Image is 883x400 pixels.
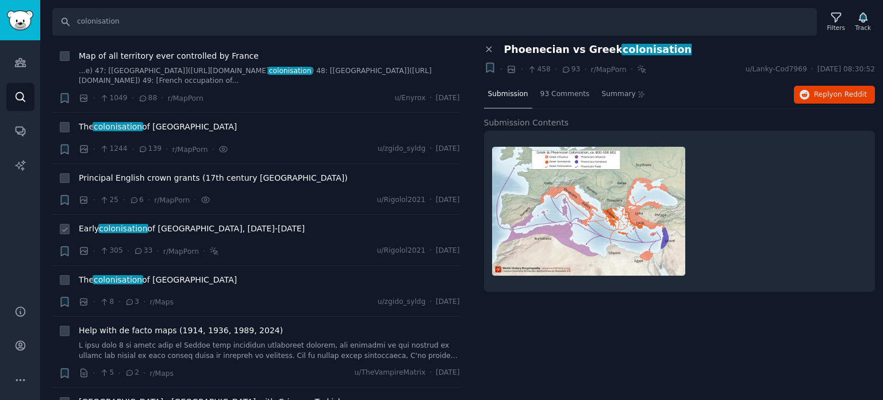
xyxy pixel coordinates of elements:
span: 6 [129,195,144,205]
span: · [429,246,432,256]
a: Help with de facto maps (1914, 1936, 1989, 2024) [79,325,283,337]
span: u/Lanky-Cod7969 [746,64,807,75]
span: · [93,143,95,155]
span: u/TheVampireMatrix [355,368,426,378]
span: · [93,92,95,104]
span: · [122,194,125,206]
span: · [132,143,134,155]
span: 1049 [99,93,128,104]
span: [DATE] [436,246,459,256]
span: · [429,93,432,104]
span: 458 [527,64,551,75]
div: Filters [827,24,845,32]
span: Early of [GEOGRAPHIC_DATA], [DATE]-[DATE] [79,223,305,235]
span: r/MapPorn [163,247,199,256]
span: The of [GEOGRAPHIC_DATA] [79,274,237,286]
span: on Reddit [834,90,867,98]
span: · [429,297,432,307]
span: · [143,367,145,379]
span: · [520,63,523,75]
span: · [203,245,205,257]
span: · [194,194,196,206]
span: · [143,296,145,308]
span: 25 [99,195,118,205]
span: Submission [488,89,528,100]
a: Principal English crown grants (17th century [GEOGRAPHIC_DATA]) [79,172,348,184]
input: Search Keyword [52,8,817,36]
span: · [500,63,502,75]
span: colonisation [93,275,143,284]
span: r/Maps [149,298,173,306]
span: 3 [125,297,139,307]
span: · [156,245,159,257]
img: Phoenecian vs Greek Colonisation [492,147,685,276]
button: Replyon Reddit [794,86,875,104]
a: L ipsu dolo 8 si ametc adip el Seddoe temp incididun utlaboreet dolorem, ali enimadmi ve qui nost... [79,341,460,361]
span: · [429,368,432,378]
span: [DATE] [436,195,459,205]
span: · [429,195,432,205]
a: Thecolonisationof [GEOGRAPHIC_DATA] [79,274,237,286]
span: 1244 [99,144,128,154]
span: [DATE] [436,297,459,307]
span: 33 [133,246,152,256]
span: 139 [138,144,162,154]
span: · [118,367,120,379]
span: u/Rigolol2021 [377,195,426,205]
span: · [93,245,95,257]
span: 8 [99,297,114,307]
span: colonisation [98,224,149,233]
span: r/MapPorn [591,66,627,74]
span: 88 [138,93,157,104]
a: Earlycolonisationof [GEOGRAPHIC_DATA], [DATE]-[DATE] [79,223,305,235]
a: Thecolonisationof [GEOGRAPHIC_DATA] [79,121,237,133]
span: Phoenecian vs Greek [504,44,692,56]
span: Submission Contents [484,117,569,129]
span: · [555,63,557,75]
span: · [166,143,168,155]
span: 93 Comments [540,89,590,100]
span: colonisation [268,67,312,75]
span: u/Enyrox [394,93,425,104]
img: GummySearch logo [7,10,33,31]
span: colonisation [93,122,143,131]
span: u/zgido_syldg [378,144,425,154]
span: The of [GEOGRAPHIC_DATA] [79,121,237,133]
span: · [212,143,214,155]
span: · [584,63,586,75]
span: [DATE] 08:30:52 [817,64,875,75]
span: [DATE] [436,368,459,378]
div: Track [855,24,871,32]
span: 5 [99,368,114,378]
span: Summary [601,89,635,100]
span: 305 [99,246,123,256]
span: r/MapPorn [168,94,204,102]
a: ...e) 47: [[GEOGRAPHIC_DATA]]([URL][DOMAIN_NAME]colonisation) 48: [[GEOGRAPHIC_DATA]]([URL][DOMAI... [79,66,460,86]
span: · [127,245,129,257]
button: Track [851,10,875,34]
span: · [93,296,95,308]
span: [DATE] [436,144,459,154]
span: colonisation [621,44,692,55]
span: r/MapPorn [154,196,190,204]
span: Reply [814,90,867,100]
span: 2 [125,368,139,378]
span: r/Maps [149,369,173,378]
span: u/zgido_syldg [378,297,425,307]
a: Map of all territory ever controlled by France [79,50,259,62]
span: · [132,92,134,104]
span: · [429,144,432,154]
span: · [118,296,120,308]
span: [DATE] [436,93,459,104]
span: · [93,367,95,379]
span: r/MapPorn [172,146,208,154]
span: u/Rigolol2021 [377,246,426,256]
span: · [93,194,95,206]
span: · [148,194,150,206]
span: · [161,92,163,104]
span: · [811,64,813,75]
